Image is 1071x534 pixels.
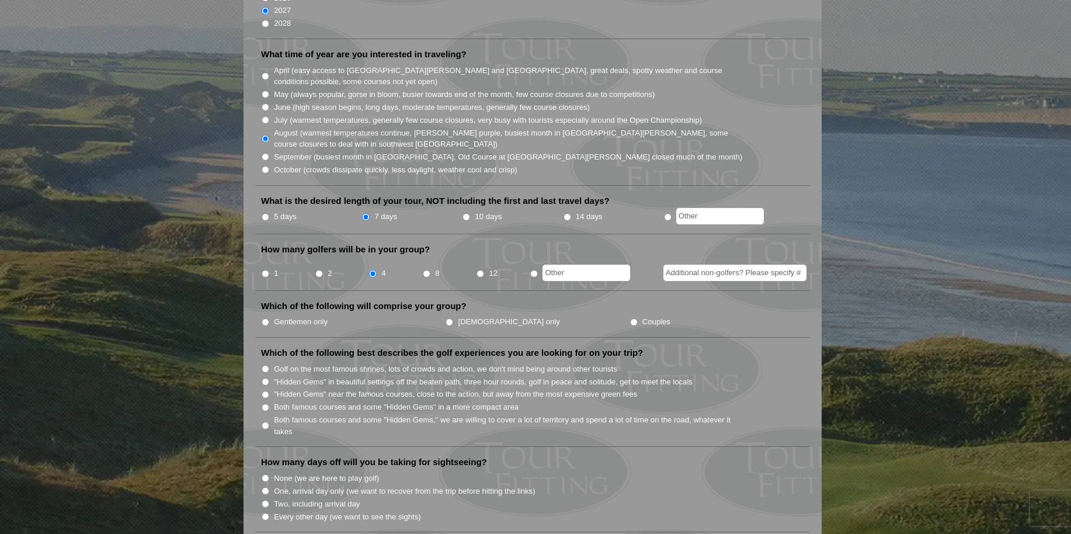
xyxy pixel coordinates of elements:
[274,486,535,497] label: One, arrival day only (we want to recover from the trip before hitting the links)
[274,498,360,510] label: Two, including arrival day
[274,5,291,16] label: 2027
[261,300,467,312] label: Which of the following will comprise your group?
[489,268,498,279] label: 12
[328,268,332,279] label: 2
[475,211,502,223] label: 10 days
[261,456,487,468] label: How many days off will you be taking for sightseeing?
[274,316,328,328] label: Gentlemen only
[274,401,519,413] label: Both famous courses and some "Hidden Gems" in a more compact area
[642,316,670,328] label: Couples
[274,473,379,484] label: None (we are here to play golf)
[676,208,764,224] input: Other
[435,268,439,279] label: 8
[274,211,297,223] label: 5 days
[274,389,637,400] label: "Hidden Gems" near the famous courses, close to the action, but away from the most expensive gree...
[374,211,397,223] label: 7 days
[274,115,702,126] label: July (warmest temperatures, generally few course closures, very busy with tourists especially aro...
[261,244,430,255] label: How many golfers will be in your group?
[274,164,517,176] label: October (crowds dissipate quickly, less daylight, weather cool and crisp)
[274,127,743,150] label: August (warmest temperatures continue, [PERSON_NAME] purple, busiest month in [GEOGRAPHIC_DATA][P...
[274,268,278,279] label: 1
[274,511,420,523] label: Every other day (we want to see the sights)
[261,48,467,60] label: What time of year are you interested in traveling?
[381,268,385,279] label: 4
[261,347,643,359] label: Which of the following best describes the golf experiences you are looking for on your trip?
[274,414,743,437] label: Both famous courses and some "Hidden Gems," we are willing to cover a lot of territory and spend ...
[576,211,603,223] label: 14 days
[274,151,742,163] label: September (busiest month in [GEOGRAPHIC_DATA], Old Course at [GEOGRAPHIC_DATA][PERSON_NAME] close...
[274,65,743,88] label: April (easy access to [GEOGRAPHIC_DATA][PERSON_NAME] and [GEOGRAPHIC_DATA], great deals, spotty w...
[274,363,617,375] label: Golf on the most famous shrines, lots of crowds and action, we don't mind being around other tour...
[458,316,560,328] label: [DEMOGRAPHIC_DATA] only
[261,195,610,207] label: What is the desired length of your tour, NOT including the first and last travel days?
[543,265,630,281] input: Other
[274,376,693,388] label: "Hidden Gems" in beautiful settings off the beaten path, three hour rounds, golf in peace and sol...
[274,89,655,100] label: May (always popular, gorse in bloom, busier towards end of the month, few course closures due to ...
[663,265,806,281] input: Additional non-golfers? Please specify #
[274,102,590,113] label: June (high season begins, long days, moderate temperatures, generally few course closures)
[274,18,291,29] label: 2028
